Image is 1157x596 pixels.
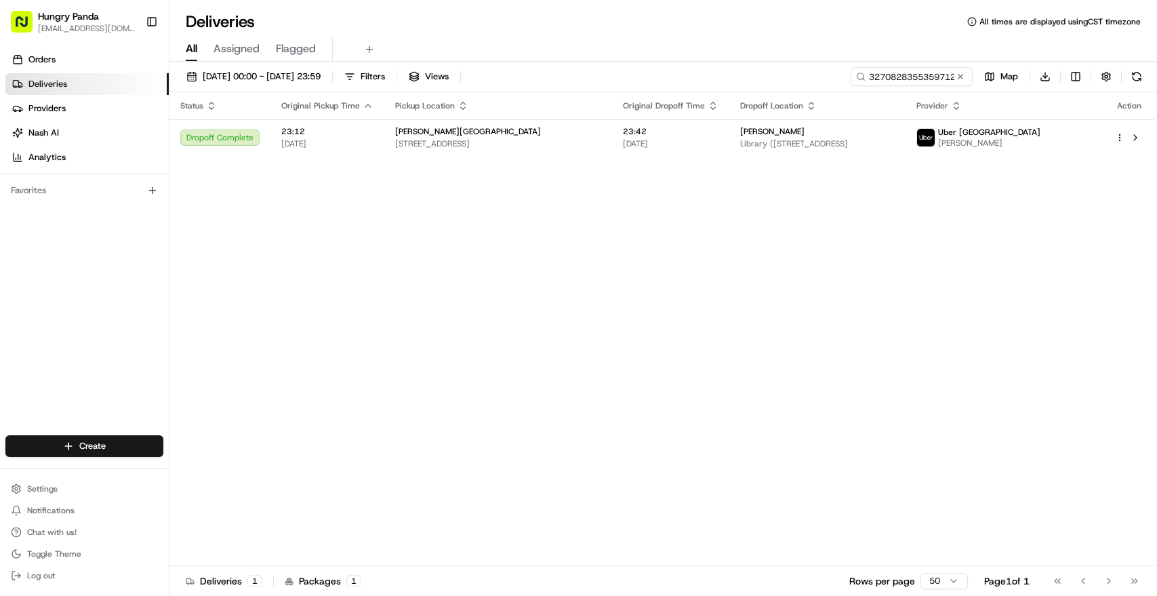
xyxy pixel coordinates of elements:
span: All times are displayed using CST timezone [979,16,1141,27]
span: Original Dropoff Time [623,100,705,111]
button: Settings [5,479,163,498]
span: Orders [28,54,56,66]
span: Deliveries [28,78,67,90]
a: Analytics [5,146,169,168]
div: Action [1115,100,1143,111]
button: Hungry Panda [38,9,99,23]
span: Chat with us! [27,527,77,538]
span: [PERSON_NAME] [740,126,805,137]
div: 1 [247,575,262,587]
span: 23:12 [281,126,373,137]
span: Log out [27,570,55,581]
span: Notifications [27,505,75,516]
span: All [186,41,197,57]
a: Nash AI [5,122,169,144]
div: Page 1 of 1 [984,574,1030,588]
div: Favorites [5,180,163,201]
button: Hungry Panda[EMAIL_ADDRESS][DOMAIN_NAME] [5,5,140,38]
span: Provider [916,100,948,111]
button: Notifications [5,501,163,520]
span: Views [425,71,449,83]
span: Create [79,440,106,452]
button: Create [5,435,163,457]
span: [DATE] 00:00 - [DATE] 23:59 [203,71,321,83]
span: Status [180,100,203,111]
button: Filters [338,67,391,86]
span: Dropoff Location [740,100,803,111]
span: 23:42 [623,126,718,137]
a: Orders [5,49,169,71]
span: Analytics [28,151,66,163]
button: Log out [5,566,163,585]
span: Nash AI [28,127,59,139]
span: Toggle Theme [27,549,81,559]
a: Deliveries [5,73,169,95]
span: Library ([STREET_ADDRESS] [740,138,895,149]
button: [EMAIL_ADDRESS][DOMAIN_NAME] [38,23,135,34]
span: Settings [27,483,58,494]
span: [STREET_ADDRESS] [395,138,601,149]
a: Providers [5,98,169,119]
span: Assigned [214,41,260,57]
span: Pickup Location [395,100,455,111]
button: Map [978,67,1024,86]
span: [DATE] [623,138,718,149]
input: Type to search [851,67,973,86]
h1: Deliveries [186,11,255,33]
span: Filters [361,71,385,83]
div: Packages [285,574,361,588]
button: Toggle Theme [5,544,163,563]
div: Deliveries [186,574,262,588]
span: [PERSON_NAME] [938,138,1040,148]
span: [DATE] [281,138,373,149]
div: 1 [346,575,361,587]
span: [PERSON_NAME][GEOGRAPHIC_DATA] [395,126,541,137]
p: Rows per page [849,574,915,588]
button: Views [403,67,455,86]
span: Map [1000,71,1018,83]
span: Providers [28,102,66,115]
span: Original Pickup Time [281,100,360,111]
span: Flagged [276,41,316,57]
button: Refresh [1127,67,1146,86]
img: uber-new-logo.jpeg [917,129,935,146]
span: Uber [GEOGRAPHIC_DATA] [938,127,1040,138]
button: Chat with us! [5,523,163,542]
button: [DATE] 00:00 - [DATE] 23:59 [180,67,327,86]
